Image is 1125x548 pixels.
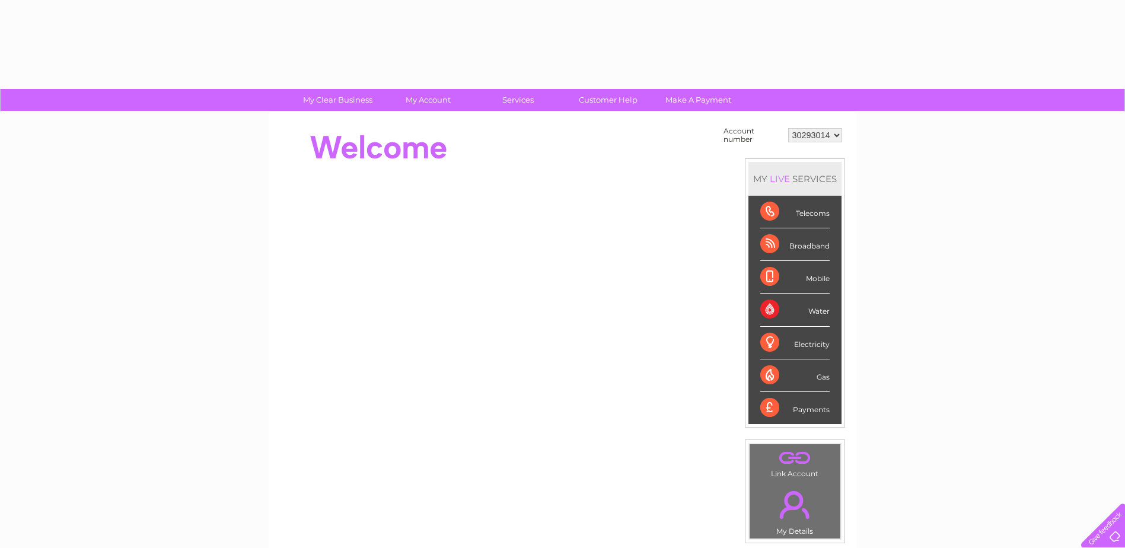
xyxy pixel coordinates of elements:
div: Payments [760,392,830,424]
div: MY SERVICES [748,162,842,196]
div: Telecoms [760,196,830,228]
a: Customer Help [559,89,657,111]
div: Electricity [760,327,830,359]
td: Account number [721,124,785,146]
a: . [753,447,837,468]
div: Mobile [760,261,830,294]
a: Services [469,89,567,111]
a: . [753,484,837,525]
a: My Account [379,89,477,111]
td: My Details [749,481,841,539]
div: LIVE [767,173,792,184]
div: Gas [760,359,830,392]
div: Broadband [760,228,830,261]
div: Water [760,294,830,326]
a: My Clear Business [289,89,387,111]
a: Make A Payment [649,89,747,111]
td: Link Account [749,444,841,481]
